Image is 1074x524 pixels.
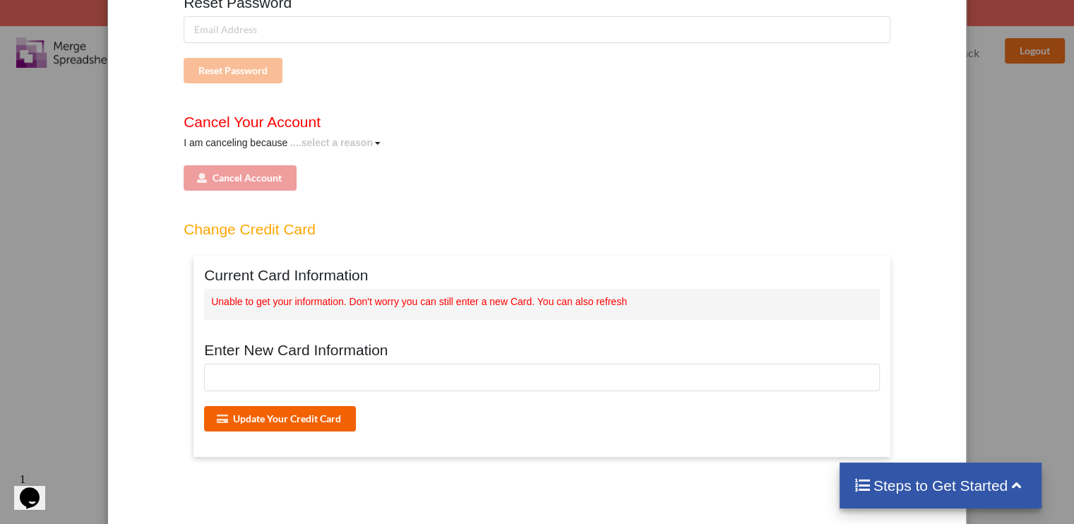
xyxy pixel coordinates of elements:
input: Email Address [184,16,890,43]
div: ....select a reason [290,136,373,150]
button: Update Your Credit Card [204,406,356,431]
iframe: To enrich screen reader interactions, please activate Accessibility in Grammarly extension settings [208,371,879,383]
h6: Unable to get your information. Don't worry you can still enter a new Card. You can also refresh [211,296,873,308]
h4: Steps to Get Started [854,477,1028,494]
span: I am canceling because [184,137,382,148]
h4: Current Card Information [204,266,880,284]
h4: Cancel Your Account [184,113,890,131]
h4: Enter New Card Information [204,341,880,359]
iframe: chat widget [14,468,59,510]
h4: Change Credit Card [184,220,890,238]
